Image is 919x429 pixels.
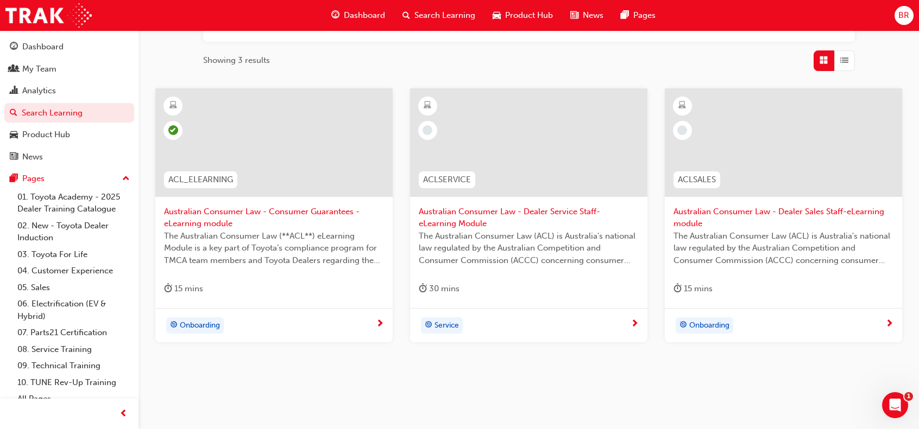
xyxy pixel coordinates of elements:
[5,3,92,28] img: Trak
[419,282,427,296] span: duration-icon
[22,41,64,53] div: Dashboard
[155,88,393,342] a: ACL_ELEARNINGAustralian Consumer Law - Consumer Guarantees - eLearning moduleThe Australian Consu...
[4,169,134,189] button: Pages
[4,35,134,169] button: DashboardMy TeamAnalyticsSearch LearningProduct HubNews
[673,230,893,267] span: The Australian Consumer Law (ACL) is Australia's national law regulated by the Australian Competi...
[344,9,385,22] span: Dashboard
[904,392,913,401] span: 1
[424,99,431,113] span: learningResourceType_ELEARNING-icon
[423,174,471,186] span: ACLSERVICE
[10,42,18,52] span: guage-icon
[13,374,134,391] a: 10. TUNE Rev-Up Training
[10,152,18,162] span: news-icon
[10,108,17,118] span: search-icon
[10,65,18,74] span: people-icon
[633,9,656,22] span: Pages
[13,341,134,358] a: 08. Service Training
[882,392,908,418] iframe: Intercom live chat
[4,81,134,101] a: Analytics
[164,282,172,296] span: duration-icon
[612,4,664,27] a: pages-iconPages
[13,324,134,341] a: 07. Parts21 Certification
[164,206,384,230] span: Australian Consumer Law - Consumer Guarantees - eLearning module
[13,262,134,279] a: 04. Customer Experience
[562,4,612,27] a: news-iconNews
[203,54,270,67] span: Showing 3 results
[484,4,562,27] a: car-iconProduct Hub
[410,88,647,342] a: ACLSERVICEAustralian Consumer Law - Dealer Service Staff- eLearning ModuleThe Australian Consumer...
[4,103,134,123] a: Search Learning
[673,282,682,296] span: duration-icon
[4,147,134,167] a: News
[13,189,134,217] a: 01. Toyota Academy - 2025 Dealer Training Catalogue
[168,125,178,135] span: learningRecordVerb_COMPLETE-icon
[673,206,893,230] span: Australian Consumer Law - Dealer Sales Staff-eLearning module
[423,125,432,135] span: learningRecordVerb_NONE-icon
[170,318,178,332] span: target-icon
[414,9,475,22] span: Search Learning
[13,357,134,374] a: 09. Technical Training
[425,318,432,332] span: target-icon
[164,282,203,296] div: 15 mins
[13,390,134,407] a: All Pages
[840,54,848,67] span: List
[376,319,384,329] span: next-icon
[505,9,553,22] span: Product Hub
[22,85,56,97] div: Analytics
[402,9,410,22] span: search-icon
[168,174,233,186] span: ACL_ELEARNING
[10,174,18,184] span: pages-icon
[180,319,220,332] span: Onboarding
[4,59,134,79] a: My Team
[895,6,914,25] button: BR
[493,9,501,22] span: car-icon
[169,99,177,113] span: learningResourceType_ELEARNING-icon
[331,9,339,22] span: guage-icon
[122,172,130,186] span: up-icon
[22,151,43,163] div: News
[673,282,713,296] div: 15 mins
[435,319,459,332] span: Service
[665,88,902,342] a: ACLSALESAustralian Consumer Law - Dealer Sales Staff-eLearning moduleThe Australian Consumer Law ...
[10,86,18,96] span: chart-icon
[119,407,128,421] span: prev-icon
[164,230,384,267] span: The Australian Consumer Law (**ACL**) eLearning Module is a key part of Toyota’s compliance progr...
[419,230,639,267] span: The Australian Consumer Law (ACL) is Australia's national law regulated by the Australian Competi...
[677,125,687,135] span: learningRecordVerb_NONE-icon
[13,217,134,246] a: 02. New - Toyota Dealer Induction
[13,296,134,324] a: 06. Electrification (EV & Hybrid)
[885,319,893,329] span: next-icon
[820,54,828,67] span: Grid
[22,172,45,185] div: Pages
[13,279,134,296] a: 05. Sales
[13,246,134,263] a: 03. Toyota For Life
[4,125,134,145] a: Product Hub
[679,318,687,332] span: target-icon
[621,9,629,22] span: pages-icon
[631,319,639,329] span: next-icon
[570,9,578,22] span: news-icon
[898,9,909,22] span: BR
[419,282,459,296] div: 30 mins
[583,9,603,22] span: News
[10,130,18,140] span: car-icon
[689,319,729,332] span: Onboarding
[22,63,56,75] div: My Team
[22,129,70,141] div: Product Hub
[678,174,716,186] span: ACLSALES
[419,206,639,230] span: Australian Consumer Law - Dealer Service Staff- eLearning Module
[323,4,394,27] a: guage-iconDashboard
[4,37,134,57] a: Dashboard
[678,99,686,113] span: learningResourceType_ELEARNING-icon
[394,4,484,27] a: search-iconSearch Learning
